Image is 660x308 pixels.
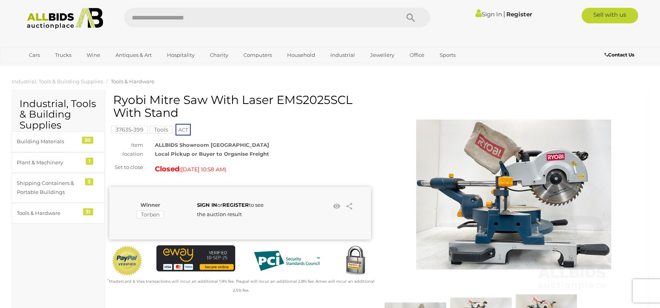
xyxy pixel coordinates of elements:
a: Sign In [475,11,502,18]
a: Shipping Containers & Portable Buildings 3 [12,173,105,203]
div: Item location [103,141,149,159]
a: Plant & Machinery 1 [12,152,105,173]
a: Charity [205,49,233,62]
span: ( ) [179,166,226,172]
a: Office [405,49,429,62]
b: Contact Us [605,52,634,58]
span: or to see the auction result [197,202,264,217]
mark: Tools [150,126,172,134]
strong: ALLBIDS Showroom [GEOGRAPHIC_DATA] [155,142,269,148]
mark: 37635-399 [111,126,148,134]
h2: Industrial, Tools & Building Supplies [20,99,97,131]
a: Industrial, Tools & Building Supplies [12,78,103,84]
a: Tools [150,127,172,133]
span: ACT [176,124,191,136]
small: Mastercard & Visa transactions will incur an additional 1.9% fee. Paypal will incur an additional... [108,279,374,293]
a: Tools & Hardware 31 [12,203,105,224]
div: 1 [86,158,93,165]
a: Antiques & Art [110,49,157,62]
img: Allbids.com.au [23,8,107,29]
span: | [503,10,505,18]
a: Household [282,49,320,62]
div: Plant & Machinery [17,158,81,167]
a: Contact Us [605,51,636,59]
a: Cars [24,49,45,62]
img: Official PayPal Seal [111,245,143,276]
a: SIGN IN [197,202,217,208]
a: Tools & Hardware [111,78,154,84]
div: Building Materials [17,137,81,146]
a: Computers [238,49,277,62]
img: Secured by Rapid SSL [340,245,371,276]
img: PCI DSS compliant [248,245,326,276]
b: Winner [140,202,160,208]
div: Shipping Containers & Portable Buildings [17,179,81,197]
a: Sell with us [582,8,638,23]
div: Tools & Hardware [17,209,81,218]
a: REGISTER [222,202,249,208]
a: Building Materials 30 [12,131,105,152]
a: [GEOGRAPHIC_DATA] [24,62,89,74]
h1: Ryobi Mitre Saw With Laser EMS2025SCL With Stand [113,93,369,119]
strong: Closed [155,165,179,173]
a: 37635-399 [111,127,148,133]
a: Industrial [325,49,360,62]
a: Register [506,11,532,18]
a: Hospitality [162,49,200,62]
a: Trucks [50,49,76,62]
div: 31 [83,208,93,215]
img: eWAY Payment Gateway [156,245,235,271]
button: Search [391,8,430,27]
img: Ryobi Mitre Saw With Laser EMS2025SCL With Stand [416,97,611,292]
a: Wine [82,49,105,62]
li: Watch this item [331,201,342,212]
div: Set to close [103,163,149,172]
div: 3 [85,178,93,185]
span: [DATE] 10:58 AM [181,166,225,173]
strong: Local Pickup or Buyer to Organise Freight [155,151,269,157]
a: Sports [435,49,461,62]
mark: Torben [137,211,164,218]
div: 30 [82,137,93,144]
a: Jewellery [365,49,399,62]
